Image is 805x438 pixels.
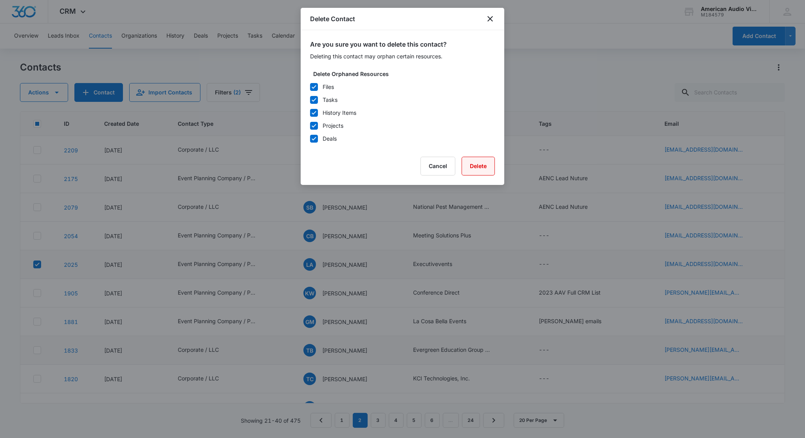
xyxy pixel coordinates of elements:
h2: Are you sure you want to delete this contact? [310,40,495,49]
button: Delete [462,157,495,176]
div: Tasks [323,96,338,104]
div: Deals [323,134,337,143]
div: Projects [323,121,343,130]
div: Files [323,83,334,91]
div: History Items [323,109,356,117]
h1: Delete Contact [310,14,355,24]
button: close [486,14,495,24]
p: Deleting this contact may orphan certain resources. [310,52,495,60]
button: Cancel [421,157,455,176]
label: Delete Orphaned Resources [313,70,498,78]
